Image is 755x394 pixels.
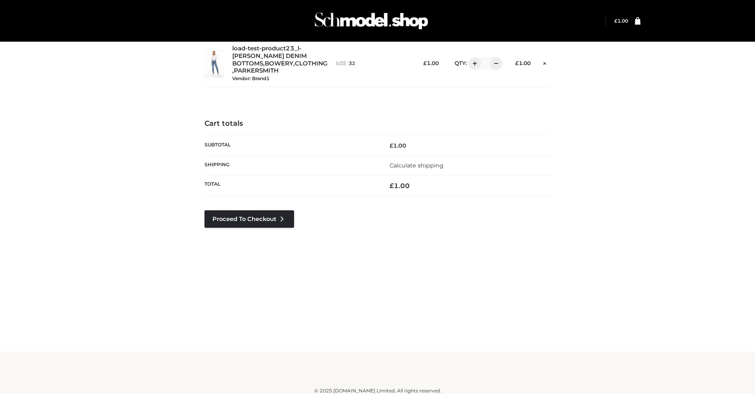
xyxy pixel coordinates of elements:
bdi: 1.00 [614,18,628,24]
a: CLOTHING [295,60,328,67]
a: BOTTOMS [232,60,263,67]
span: £ [515,60,519,66]
bdi: 1.00 [515,60,531,66]
a: Calculate shipping [390,162,443,169]
bdi: 1.00 [423,60,439,66]
span: £ [614,18,617,24]
p: size : [336,60,407,67]
bdi: 1.00 [390,182,410,190]
div: QTY: [447,57,500,70]
img: Schmodel Admin 964 [312,5,431,37]
bdi: 1.00 [390,142,406,149]
span: £ [423,60,427,66]
th: Shipping [205,156,378,175]
th: Subtotal [205,136,378,156]
a: Remove this item [539,58,550,68]
img: load-test-product23_l-PARKER SMITH DENIM - 32 [205,48,224,78]
a: £1.00 [614,18,628,24]
span: 32 [349,60,355,66]
a: PARKERSMITH [234,67,279,75]
th: Total [205,175,378,196]
h4: Cart totals [205,119,551,128]
span: £ [390,142,393,149]
a: BOWERY [265,60,293,67]
small: Vendor: Brand1 [232,75,270,81]
a: load-test-product23_l-[PERSON_NAME] DENIM [232,45,318,60]
span: £ [390,182,394,190]
div: , , , [232,45,328,82]
a: Proceed to Checkout [205,210,294,228]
